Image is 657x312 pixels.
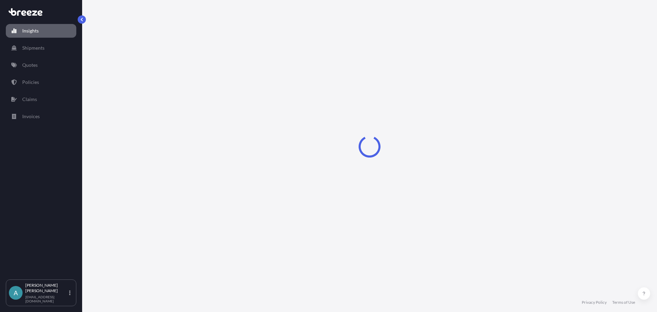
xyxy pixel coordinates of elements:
[6,75,76,89] a: Policies
[6,110,76,123] a: Invoices
[6,58,76,72] a: Quotes
[14,289,18,296] span: A
[6,41,76,55] a: Shipments
[582,300,607,305] a: Privacy Policy
[25,295,68,303] p: [EMAIL_ADDRESS][DOMAIN_NAME]
[22,113,40,120] p: Invoices
[22,62,38,68] p: Quotes
[612,300,635,305] a: Terms of Use
[22,45,44,51] p: Shipments
[22,27,39,34] p: Insights
[6,92,76,106] a: Claims
[22,96,37,103] p: Claims
[22,79,39,86] p: Policies
[25,283,68,294] p: [PERSON_NAME] [PERSON_NAME]
[6,24,76,38] a: Insights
